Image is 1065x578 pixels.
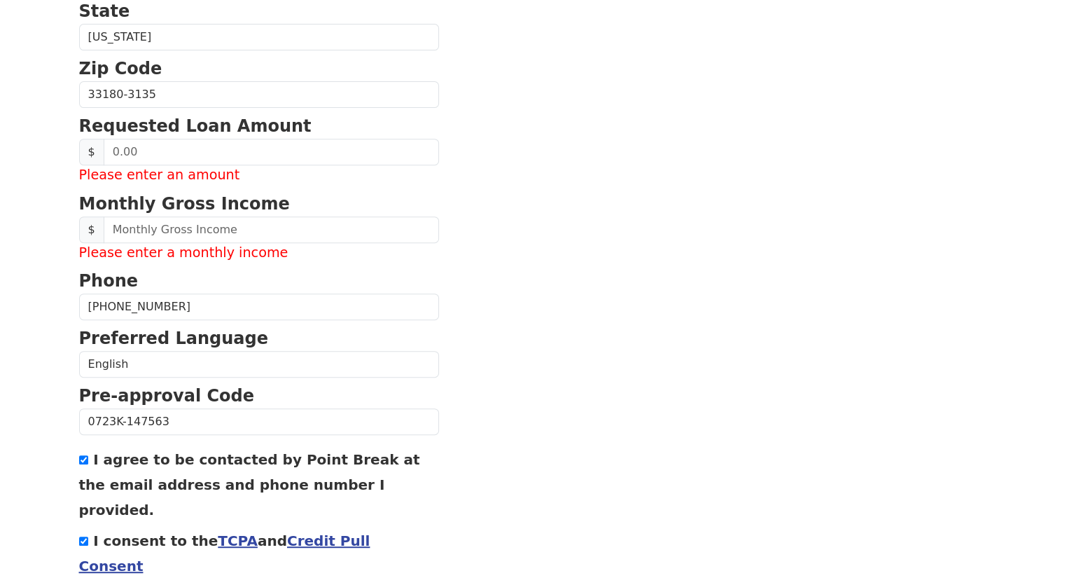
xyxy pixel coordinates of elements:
[79,386,255,406] strong: Pre-approval Code
[79,271,139,291] strong: Phone
[79,408,439,435] input: Pre-approval Code
[218,532,258,549] a: TCPA
[79,191,439,216] p: Monthly Gross Income
[79,81,439,108] input: Zip Code
[79,243,439,263] label: Please enter a monthly income
[79,294,439,320] input: Phone
[104,216,439,243] input: Monthly Gross Income
[79,165,439,186] label: Please enter an amount
[79,216,104,243] span: $
[104,139,439,165] input: 0.00
[79,59,162,78] strong: Zip Code
[79,329,268,348] strong: Preferred Language
[79,139,104,165] span: $
[79,532,370,574] label: I consent to the and
[79,116,312,136] strong: Requested Loan Amount
[79,451,420,518] label: I agree to be contacted by Point Break at the email address and phone number I provided.
[79,1,130,21] strong: State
